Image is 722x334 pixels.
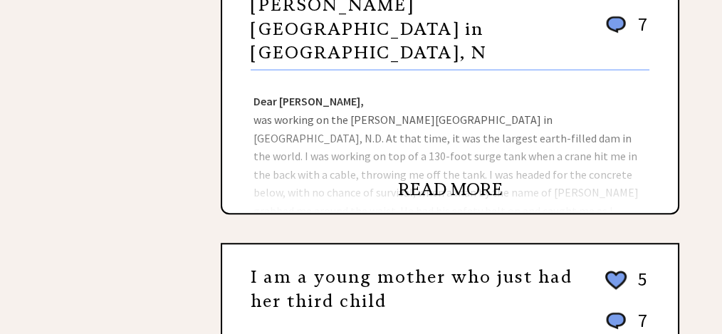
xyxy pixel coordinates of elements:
[398,179,503,200] a: READ MORE
[603,14,629,36] img: message_round%201.png
[631,12,648,50] td: 7
[222,71,678,213] div: was working on the [PERSON_NAME][GEOGRAPHIC_DATA] in [GEOGRAPHIC_DATA], N.D. At that time, it was...
[603,268,629,293] img: heart_outline%202.png
[603,310,629,333] img: message_round%201.png
[631,267,648,307] td: 5
[251,266,572,312] a: I am a young mother who just had her third child
[253,94,364,108] strong: Dear [PERSON_NAME],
